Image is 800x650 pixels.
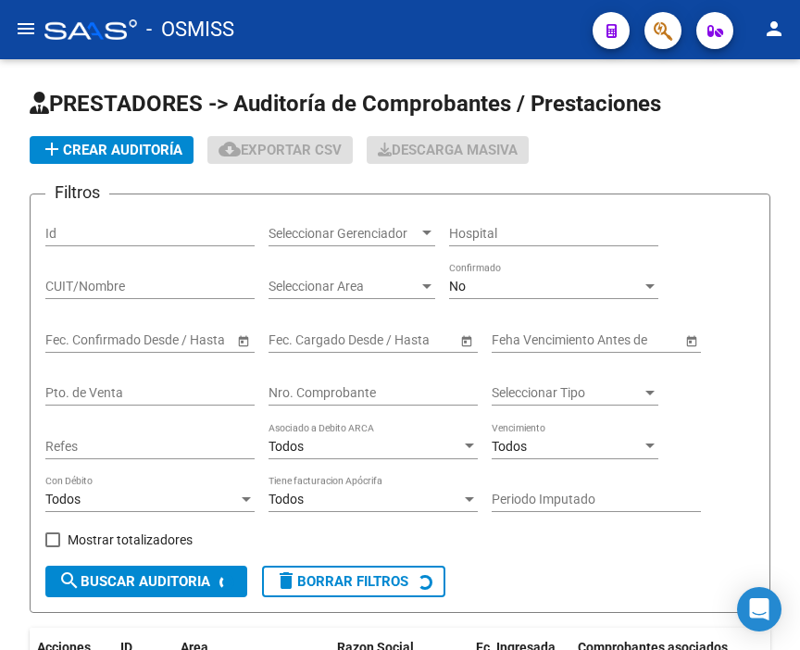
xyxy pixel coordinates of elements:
[456,331,476,350] button: Open calendar
[45,332,113,348] input: Fecha inicio
[30,91,661,117] span: PRESTADORES -> Auditoría de Comprobantes / Prestaciones
[449,279,466,294] span: No
[269,492,304,506] span: Todos
[45,492,81,506] span: Todos
[41,138,63,160] mat-icon: add
[219,138,241,160] mat-icon: cloud_download
[492,385,642,401] span: Seleccionar Tipo
[269,332,336,348] input: Fecha inicio
[269,226,419,242] span: Seleccionar Gerenciador
[681,331,701,350] button: Open calendar
[129,332,219,348] input: Fecha fin
[45,566,247,597] button: Buscar Auditoria
[367,136,529,164] app-download-masive: Descarga masiva de comprobantes (adjuntos)
[352,332,443,348] input: Fecha fin
[207,136,353,164] button: Exportar CSV
[378,142,518,158] span: Descarga Masiva
[275,569,297,592] mat-icon: delete
[15,18,37,40] mat-icon: menu
[492,439,527,454] span: Todos
[737,587,781,631] div: Open Intercom Messenger
[233,331,253,350] button: Open calendar
[269,439,304,454] span: Todos
[367,136,529,164] button: Descarga Masiva
[58,569,81,592] mat-icon: search
[763,18,785,40] mat-icon: person
[58,573,210,590] span: Buscar Auditoria
[41,142,182,158] span: Crear Auditoría
[68,529,193,551] span: Mostrar totalizadores
[262,566,445,597] button: Borrar Filtros
[275,573,408,590] span: Borrar Filtros
[146,9,234,50] span: - OSMISS
[45,180,109,206] h3: Filtros
[30,136,194,164] button: Crear Auditoría
[219,142,342,158] span: Exportar CSV
[269,279,419,294] span: Seleccionar Area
